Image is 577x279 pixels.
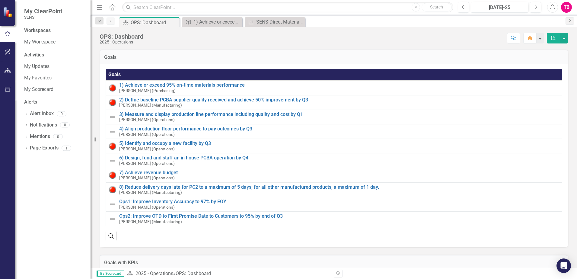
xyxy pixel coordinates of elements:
[119,220,182,224] small: [PERSON_NAME] (Manufacturing)
[119,117,175,122] small: [PERSON_NAME] (Operations)
[106,153,563,168] td: Double-Click to Edit Right Click for Context Menu
[119,103,182,107] small: [PERSON_NAME] (Manufacturing)
[119,141,559,146] a: 5) Identify and occupy a new facility by Q3
[104,55,563,60] h3: Goals
[24,8,62,15] span: My ClearPoint
[109,143,116,150] img: Red: Critical Issues/Off-Track
[119,88,176,93] small: [PERSON_NAME] (Purchasing)
[119,147,175,151] small: [PERSON_NAME] (Operations)
[30,145,59,152] a: Page Exports
[104,260,563,265] h3: Goals with KPIs
[119,132,175,137] small: [PERSON_NAME] (Operations)
[471,2,528,13] button: [DATE]-25
[24,63,84,70] a: My Updates
[24,39,84,46] a: My Workspace
[3,7,14,18] img: ClearPoint Strategy
[109,201,116,208] img: Not Defined
[106,95,563,110] td: Double-Click to Edit Right Click for Context Menu
[109,84,116,91] img: Red: Critical Issues/Off-Track
[119,126,559,132] a: 4) Align production floor performance to pay outcomes by Q3
[109,157,116,164] img: Not Defined
[57,111,66,116] div: 0
[561,2,572,13] button: TB
[106,110,563,124] td: Double-Click to Edit Right Click for Context Menu
[176,271,211,276] div: OPS: Dashboard
[422,3,452,11] button: Search
[256,18,304,26] div: SENS Direct Material Vendor On-Time Performance
[430,5,443,9] span: Search
[109,215,116,223] img: Not Defined
[106,168,563,182] td: Double-Click to Edit Right Click for Context Menu
[106,212,563,226] td: Double-Click to Edit Right Click for Context Menu
[135,271,173,276] a: 2025 - Operations
[109,186,116,193] img: Red: Critical Issues/Off-Track
[109,113,116,120] img: Not Defined
[119,184,559,190] a: 8) Reduce delivery days late for PC2 to a maximum of 5 days; for all other manufactured products,...
[122,2,453,13] input: Search ClearPoint...
[127,270,329,277] div: »
[109,172,116,179] img: Red: Critical Issues/Off-Track
[193,18,241,26] div: 1) Achieve or exceed 95% on-time materials performance
[473,4,526,11] div: [DATE]-25
[24,52,84,59] div: Activities
[183,18,241,26] a: 1) Achieve or exceed 95% on-time materials performance
[119,170,559,175] a: 7) Achieve revenue budget
[119,161,175,166] small: [PERSON_NAME] (Operations)
[246,18,304,26] a: SENS Direct Material Vendor On-Time Performance
[24,99,84,106] div: Alerts
[100,40,143,44] div: 2025 - Operations
[556,258,571,273] div: Open Intercom Messenger
[30,122,57,129] a: Notifications
[119,155,559,161] a: 6) Design, fund and staff an in house PCBA operation by Q4
[106,182,563,197] td: Double-Click to Edit Right Click for Context Menu
[53,134,63,139] div: 0
[24,27,51,34] div: Workspaces
[24,75,84,82] a: My Favorites
[62,146,71,151] div: 1
[119,82,559,88] a: 1) Achieve or exceed 95% on-time materials performance
[106,197,563,211] td: Double-Click to Edit Right Click for Context Menu
[106,81,563,95] td: Double-Click to Edit Right Click for Context Menu
[119,97,559,103] a: 2) Define baseline PCBA supplier quality received and achieve 50% improvement by Q3
[24,15,62,20] small: SENS
[119,190,182,195] small: [PERSON_NAME] (Manufacturing)
[119,176,175,180] small: [PERSON_NAME] (Operations)
[97,271,124,277] span: By Scorecard
[30,110,54,117] a: Alert Inbox
[119,112,559,117] a: 3) Measure and display production line performance including quality and cost by Q1
[119,205,175,210] small: [PERSON_NAME] (Operations)
[30,133,50,140] a: Mentions
[106,139,563,153] td: Double-Click to Edit Right Click for Context Menu
[109,128,116,135] img: Not Defined
[100,33,143,40] div: OPS: Dashboard
[119,213,559,219] a: Ops2: Improve OTD to First Promise Date to Customers to 95% by end of Q3
[60,123,70,128] div: 0
[119,199,559,204] a: Ops1: Improve Inventory Accuracy to 97% by EOY
[131,19,178,26] div: OPS: Dashboard
[109,99,116,106] img: Red: Critical Issues/Off-Track
[106,124,563,139] td: Double-Click to Edit Right Click for Context Menu
[24,86,84,93] a: My Scorecard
